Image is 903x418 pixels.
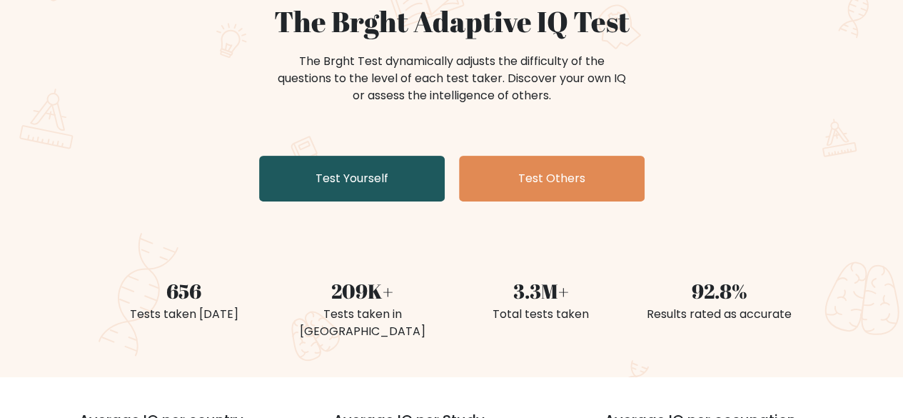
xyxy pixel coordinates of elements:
[639,306,800,323] div: Results rated as accurate
[460,276,622,306] div: 3.3M+
[639,276,800,306] div: 92.8%
[104,4,800,39] h1: The Brght Adaptive IQ Test
[104,306,265,323] div: Tests taken [DATE]
[282,276,443,306] div: 209K+
[104,276,265,306] div: 656
[460,306,622,323] div: Total tests taken
[273,53,630,104] div: The Brght Test dynamically adjusts the difficulty of the questions to the level of each test take...
[459,156,645,201] a: Test Others
[282,306,443,340] div: Tests taken in [GEOGRAPHIC_DATA]
[259,156,445,201] a: Test Yourself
